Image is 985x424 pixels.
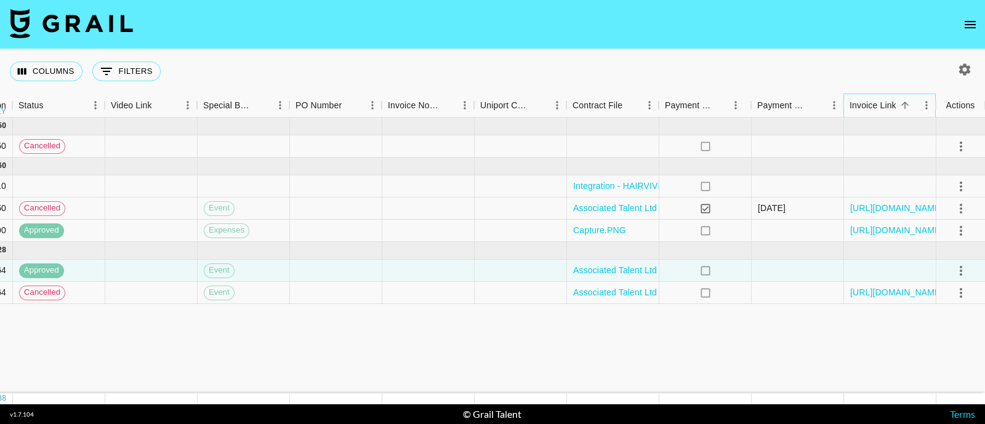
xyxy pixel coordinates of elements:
span: approved [19,225,64,236]
button: Sort [44,97,61,114]
button: Menu [86,96,105,114]
a: Associated Talent Ltd -Agreement on Commissioned Shooting Service.pdf [573,286,862,298]
button: Sort [622,97,640,114]
button: select merge strategy [951,198,971,219]
a: Associated Talent Ltd -Agreement on Commissioned Shooting Service.pdf [573,264,862,276]
button: select merge strategy [951,136,971,157]
div: Special Booking Type [203,94,254,118]
div: Actions [936,94,985,118]
div: Invoice Link [850,94,896,118]
a: [URL][DOMAIN_NAME] [850,224,943,236]
button: Menu [179,96,197,114]
div: © Grail Talent [463,408,521,420]
a: Capture.PNG [573,224,626,236]
a: Associated Talent Ltd -Agreement on Commissioned Shooting Service.pdf [573,202,862,214]
span: cancelled [20,202,65,214]
div: Status [12,94,105,118]
button: Menu [917,96,936,114]
span: Expenses [204,225,249,236]
div: Uniport Contact Email [480,94,531,118]
div: 9/8/2025 [758,202,786,214]
div: Payment Sent [665,94,713,118]
div: PO Number [295,94,342,118]
button: Menu [726,96,745,114]
button: Menu [271,96,289,114]
button: select merge strategy [951,282,971,303]
a: [URL][DOMAIN_NAME] [850,202,943,214]
div: v 1.7.104 [10,410,34,418]
div: Invoice Link [843,94,936,118]
button: Sort [531,97,548,114]
button: Menu [363,96,382,114]
div: Video Link [105,94,197,118]
button: Menu [640,96,659,114]
button: Sort [808,97,825,114]
div: Uniport Contact Email [474,94,566,118]
div: Payment Sent Date [751,94,843,118]
button: Sort [438,97,456,114]
span: approved [19,265,64,276]
div: Contract File [566,94,659,118]
button: Sort [152,97,169,114]
div: Invoice Notes [382,94,474,118]
button: Select columns [10,62,82,81]
a: Terms [950,408,975,420]
span: cancelled [20,140,65,152]
div: Invoice Notes [388,94,438,118]
div: Contract File [573,94,622,118]
div: Actions [946,94,975,118]
span: Event [204,202,234,214]
span: Event [204,265,234,276]
button: select merge strategy [951,220,971,241]
button: Sort [254,97,271,114]
button: Menu [456,96,474,114]
div: PO Number [289,94,382,118]
button: select merge strategy [951,176,971,197]
button: Show filters [92,62,161,81]
button: Sort [896,97,914,114]
button: Sort [342,97,359,114]
div: Payment Sent [659,94,751,118]
button: Sort [713,97,730,114]
span: Event [204,287,234,298]
a: [URL][DOMAIN_NAME] [850,286,943,298]
button: open drawer [958,12,983,37]
img: Grail Talent [10,9,133,38]
div: Special Booking Type [197,94,289,118]
div: Video Link [111,94,152,118]
a: Integration - HAIRVIVI X arissa [PERSON_NAME] GENERAL SERVICE AGREEMENT signed .pdf [573,180,957,192]
button: Menu [825,96,843,114]
div: Status [18,94,44,118]
button: select merge strategy [951,260,971,281]
button: Menu [548,96,566,114]
span: cancelled [20,287,65,298]
div: Payment Sent Date [757,94,808,118]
